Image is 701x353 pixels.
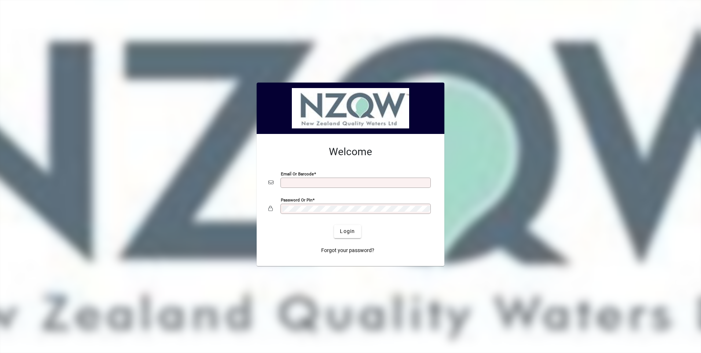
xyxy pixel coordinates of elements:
[321,247,374,254] span: Forgot your password?
[281,171,314,176] mat-label: Email or Barcode
[340,228,355,235] span: Login
[318,244,377,257] a: Forgot your password?
[268,146,433,158] h2: Welcome
[281,197,312,202] mat-label: Password or Pin
[334,225,361,238] button: Login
